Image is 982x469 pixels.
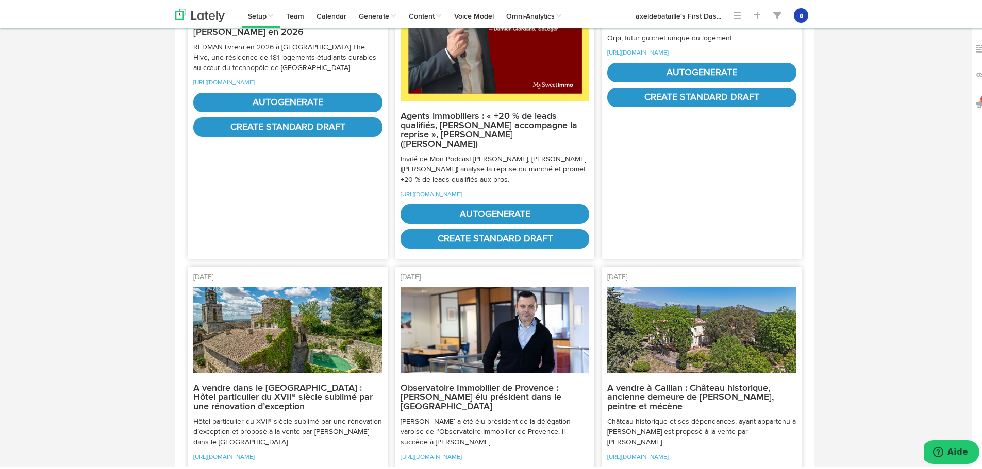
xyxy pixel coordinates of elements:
[607,85,796,105] a: create standard draft
[401,189,462,196] a: [URL][DOMAIN_NAME]
[607,381,774,409] strong: A vendre à Callian : Château historique, ancienne demeure de [PERSON_NAME], peintre et mécène
[193,91,382,110] a: autogenerate
[193,40,382,71] p: REDMAN livrera en 2026 à [GEOGRAPHIC_DATA] The Hive, une résidence de 181 logements étudiants dur...
[401,270,590,285] div: [DATE]
[401,152,590,183] p: Invité de Mon Podcast [PERSON_NAME], [PERSON_NAME] ([PERSON_NAME]) analyse la reprise du marché e...
[193,270,382,285] div: [DATE]
[193,115,382,135] a: create standard draft
[607,285,796,372] img: Chateau-Emile-Garcin-Mysweetimmo-jpg.jpg
[607,414,796,445] p: Château historique et ses dépendances, ayant appartenu à [PERSON_NAME] est proposé à la vente par...
[193,452,255,458] a: [URL][DOMAIN_NAME]
[401,285,590,372] img: Fabien-Piersanti-OIP-immobilier-MySweetimmo.jpg
[401,227,590,247] a: create standard draft
[607,31,796,41] p: Orpi, futur guichet unique du logement
[401,452,462,458] a: [URL][DOMAIN_NAME]
[193,414,382,445] p: Hôtel particulier du XVIIᵉ siècle sublimé par une rénovation d’exception et proposé à la vente pa...
[794,6,808,21] button: a
[924,438,979,464] iframe: Ouvre un widget dans lequel vous pouvez trouver plus d’informations
[193,78,255,84] a: [URL][DOMAIN_NAME]
[401,414,590,445] p: [PERSON_NAME] a été élu président de la délégation varoise de l’Observatoire Immobilier de Proven...
[607,452,669,458] a: [URL][DOMAIN_NAME]
[401,381,561,409] strong: Observatoire Immobilier de Provence : [PERSON_NAME] élu président dans le [GEOGRAPHIC_DATA]
[193,381,373,409] strong: A vendre dans le [GEOGRAPHIC_DATA] : Hôtel particulier du XVIIᵉ siècle sublimé par une rénovation...
[401,202,590,222] a: autogenerate
[607,61,796,80] a: autogenerate
[607,270,796,285] div: [DATE]
[401,110,577,147] strong: Agents immobiliers : « +20 % de leads qualifiés, [PERSON_NAME] accompagne la reprise », [PERSON_N...
[175,7,225,20] img: logo_lately_bg_light.svg
[193,285,382,372] img: Barnes-Hotel-particulier-Mysweetimmo-jpg.jpg
[717,11,721,18] span: ...
[607,48,669,54] a: [URL][DOMAIN_NAME]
